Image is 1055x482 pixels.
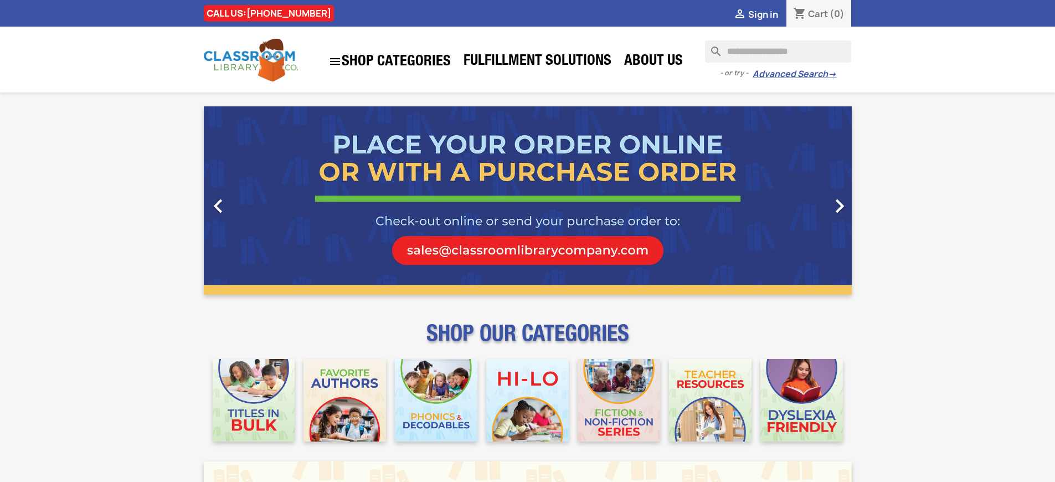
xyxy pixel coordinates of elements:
i:  [328,55,342,68]
i:  [826,192,853,220]
i:  [204,192,232,220]
img: CLC_HiLo_Mobile.jpg [486,359,569,442]
a: SHOP CATEGORIES [323,49,456,74]
img: CLC_Favorite_Authors_Mobile.jpg [303,359,386,442]
img: CLC_Fiction_Nonfiction_Mobile.jpg [578,359,660,442]
p: SHOP OUR CATEGORIES [204,330,852,350]
img: CLC_Dyslexia_Mobile.jpg [760,359,843,442]
i:  [733,8,747,22]
img: CLC_Bulk_Mobile.jpg [213,359,295,442]
span: Cart [808,8,828,20]
i: shopping_cart [793,8,806,21]
ul: Carousel container [204,106,852,295]
a:  Sign in [733,8,778,20]
a: Advanced Search→ [753,69,836,80]
span: Sign in [748,8,778,20]
a: Previous [204,106,301,295]
a: Next [754,106,852,295]
span: (0) [830,8,845,20]
img: Classroom Library Company [204,39,298,81]
span: → [828,69,836,80]
span: - or try - [720,68,753,79]
a: Fulfillment Solutions [458,51,617,73]
a: [PHONE_NUMBER] [246,7,331,19]
div: CALL US: [204,5,334,22]
a: About Us [619,51,688,73]
input: Search [705,40,851,63]
i: search [705,40,718,54]
img: CLC_Phonics_And_Decodables_Mobile.jpg [395,359,477,442]
img: CLC_Teacher_Resources_Mobile.jpg [669,359,752,442]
